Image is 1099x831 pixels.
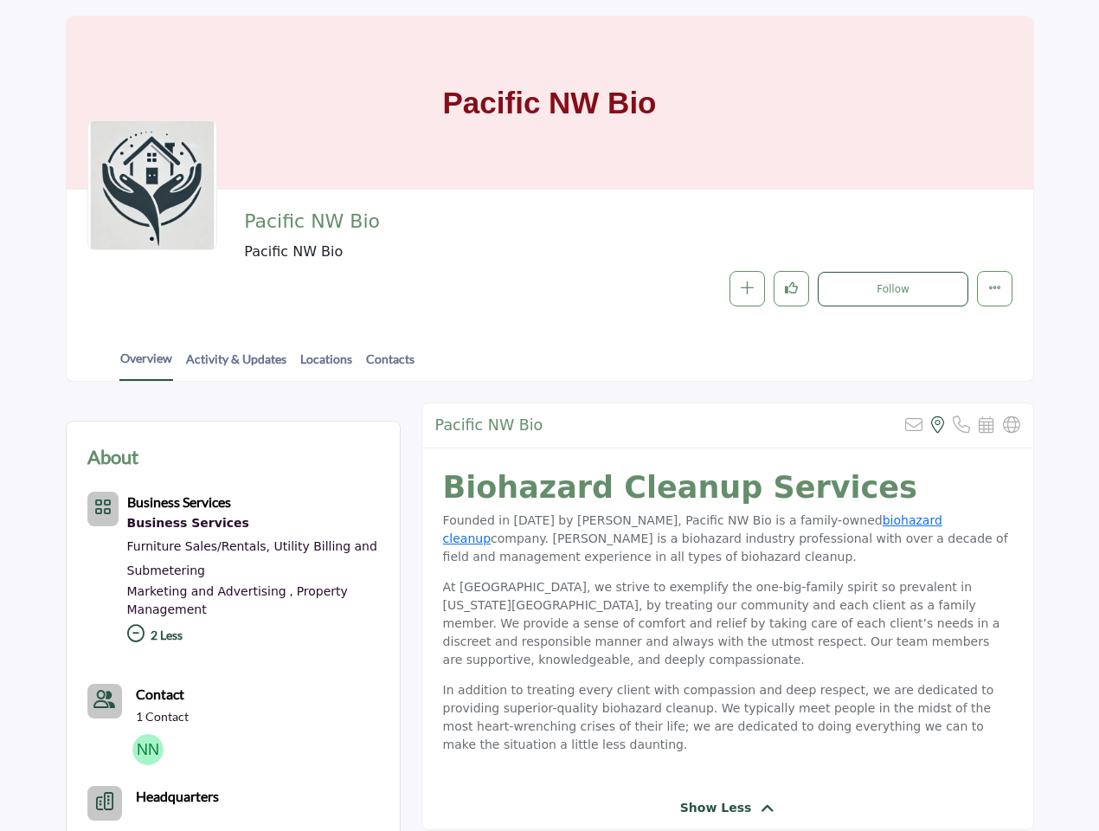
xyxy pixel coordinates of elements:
[87,442,138,471] h2: About
[818,272,967,306] button: Follow
[244,210,720,233] h2: Pacific NW Bio
[136,684,184,705] a: Contact
[774,271,809,306] button: Like
[443,16,657,190] h1: Pacific NW Bio
[127,512,379,535] a: Business Services
[365,350,415,380] a: Contacts
[119,349,173,381] a: Overview
[443,578,1012,669] p: At [GEOGRAPHIC_DATA], we strive to exemplify the one-big-family spirit so prevalent in [US_STATE]...
[185,350,287,380] a: Activity & Updates
[977,271,1012,306] button: More details
[87,684,122,718] a: Link of redirect to contact page
[290,583,292,598] span: ,
[443,512,1012,566] p: Founded in [DATE] by [PERSON_NAME], Pacific NW Bio is a family-owned company. [PERSON_NAME] is a ...
[127,493,231,510] b: Business Services
[136,708,189,725] a: 1 Contact
[244,242,798,262] span: Pacific NW Bio
[127,539,271,553] a: Furniture Sales/Rentals,
[127,584,286,598] a: Marketing and Advertising
[127,512,379,535] div: Solutions to enhance operations, streamline processes, and support financial and legal aspects of...
[443,470,917,505] strong: Biohazard Cleanup Services
[87,684,122,718] button: Contact-Employee Icon
[136,686,184,702] b: Contact
[132,734,164,765] img: Nicole N.
[87,786,122,821] button: Headquarter icon
[680,799,752,817] span: Show Less
[299,350,353,380] a: Locations
[136,786,219,807] b: Headquarters
[443,681,1012,754] p: In addition to treating every client with compassion and deep respect, we are dedicated to provid...
[127,619,379,656] p: 2 Less
[443,513,942,545] a: biohazard cleanup
[87,492,119,526] button: Category Icon
[127,496,231,510] a: Business Services
[435,416,543,435] h2: Pacific NW Bio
